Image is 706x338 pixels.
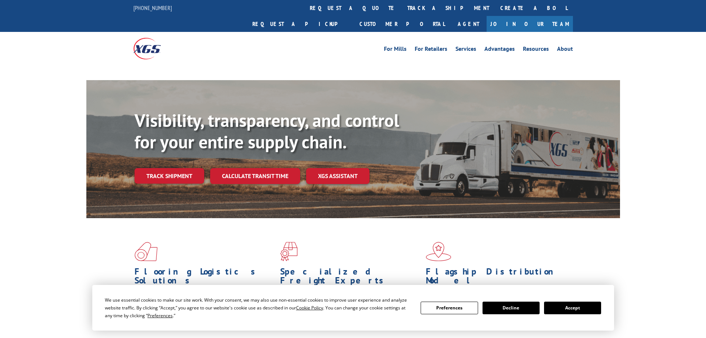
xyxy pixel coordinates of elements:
[133,4,172,12] a: [PHONE_NUMBER]
[450,16,487,32] a: Agent
[148,312,173,319] span: Preferences
[557,46,573,54] a: About
[455,46,476,54] a: Services
[384,46,407,54] a: For Mills
[210,168,300,184] a: Calculate transit time
[523,46,549,54] a: Resources
[92,285,614,331] div: Cookie Consent Prompt
[105,296,412,319] div: We use essential cookies to make our site work. With your consent, we may also use non-essential ...
[544,302,601,314] button: Accept
[247,16,354,32] a: Request a pickup
[484,46,515,54] a: Advantages
[354,16,450,32] a: Customer Portal
[426,242,451,261] img: xgs-icon-flagship-distribution-model-red
[135,267,275,289] h1: Flooring Logistics Solutions
[280,242,298,261] img: xgs-icon-focused-on-flooring-red
[280,267,420,289] h1: Specialized Freight Experts
[421,302,478,314] button: Preferences
[426,267,566,289] h1: Flagship Distribution Model
[483,302,540,314] button: Decline
[135,168,204,184] a: Track shipment
[306,168,369,184] a: XGS ASSISTANT
[296,305,323,311] span: Cookie Policy
[135,109,399,153] b: Visibility, transparency, and control for your entire supply chain.
[415,46,447,54] a: For Retailers
[135,242,158,261] img: xgs-icon-total-supply-chain-intelligence-red
[487,16,573,32] a: Join Our Team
